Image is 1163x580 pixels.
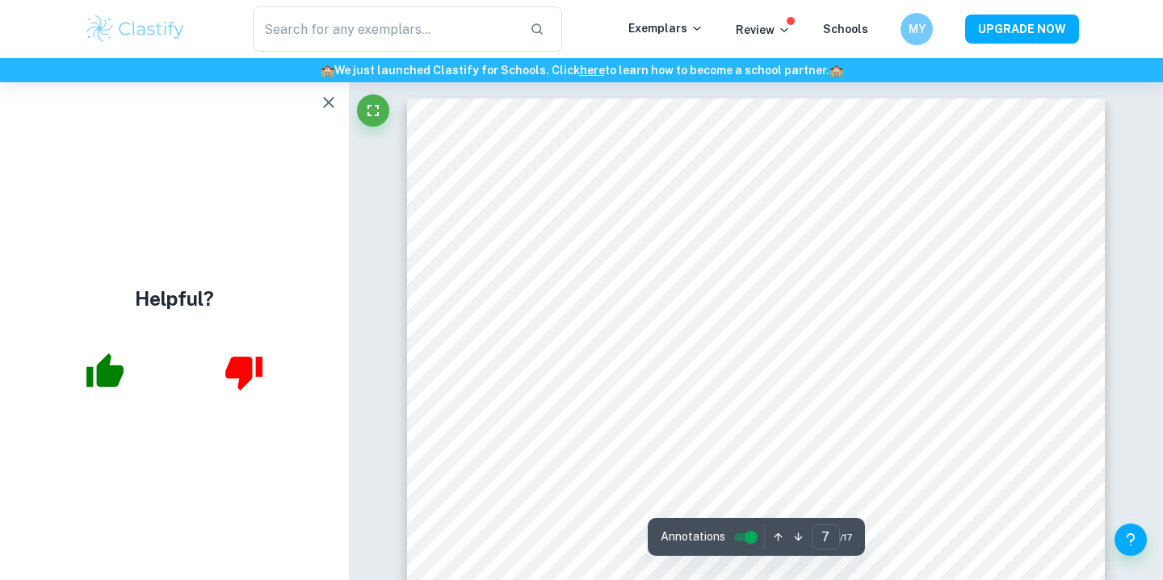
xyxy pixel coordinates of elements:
img: Clastify logo [84,13,187,45]
button: MY [901,13,933,45]
span: / 17 [840,530,852,545]
h4: Helpful? [135,284,214,313]
a: Schools [823,23,868,35]
button: Help and Feedback [1115,524,1147,556]
a: here [580,64,605,77]
button: UPGRADE NOW [965,15,1079,44]
span: Annotations [661,528,725,545]
input: Search for any exemplars... [253,6,517,52]
span: 🏫 [321,64,334,77]
span: 🏫 [829,64,843,77]
h6: We just launched Clastify for Schools. Click to learn how to become a school partner. [3,61,1160,79]
button: Fullscreen [357,94,389,127]
p: Review [736,21,791,39]
h6: MY [908,20,926,38]
p: Exemplars [628,19,703,37]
